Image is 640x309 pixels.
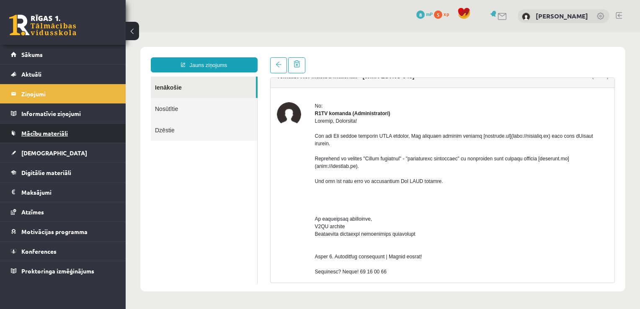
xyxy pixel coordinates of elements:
[25,66,132,87] a: Nosūtītie
[416,10,433,17] a: 8 mP
[11,64,115,84] a: Aktuāli
[444,10,449,17] span: xp
[25,87,132,108] a: Dzēstie
[189,78,265,84] strong: R1TV komanda (Administratori)
[11,143,115,162] a: [DEMOGRAPHIC_DATA]
[11,183,115,202] a: Maksājumi
[21,247,57,255] span: Konferences
[434,10,442,19] span: 5
[25,44,130,66] a: Ienākošie
[536,12,588,20] a: [PERSON_NAME]
[21,129,68,137] span: Mācību materiāli
[522,13,530,21] img: Elizabete Miķēna
[11,242,115,261] a: Konferences
[21,70,41,78] span: Aktuāli
[21,267,94,275] span: Proktoringa izmēģinājums
[434,10,453,17] a: 5 xp
[11,124,115,143] a: Mācību materiāli
[11,45,115,64] a: Sākums
[21,183,115,202] legend: Maksājumi
[189,70,483,77] div: No:
[11,261,115,281] a: Proktoringa izmēģinājums
[21,104,115,123] legend: Informatīvie ziņojumi
[21,51,43,58] span: Sākums
[21,228,88,235] span: Motivācijas programma
[21,208,44,216] span: Atzīmes
[416,10,425,19] span: 8
[21,149,87,157] span: [DEMOGRAPHIC_DATA]
[11,202,115,221] a: Atzīmes
[11,163,115,182] a: Digitālie materiāli
[426,10,433,17] span: mP
[151,70,175,94] img: R1TV komanda
[11,222,115,241] a: Motivācijas programma
[21,169,71,176] span: Digitālie materiāli
[9,15,76,36] a: Rīgas 1. Tālmācības vidusskola
[25,25,132,40] a: Jauns ziņojums
[11,104,115,123] a: Informatīvie ziņojumi
[11,84,115,103] a: Ziņojumi
[21,84,115,103] legend: Ziņojumi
